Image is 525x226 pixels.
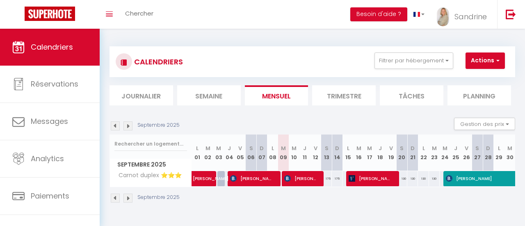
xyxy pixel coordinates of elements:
[216,144,221,152] abbr: M
[125,9,153,18] span: Chercher
[213,135,224,171] th: 03
[397,171,407,186] div: 130
[475,144,479,152] abbr: S
[498,144,500,152] abbr: L
[203,135,213,171] th: 02
[504,135,515,171] th: 30
[325,144,329,152] abbr: S
[312,85,376,105] li: Trimestre
[472,135,483,171] th: 27
[31,191,69,201] span: Paiements
[267,135,278,171] th: 08
[111,171,184,180] span: Carnot duplex ⭐⭐⭐
[289,135,299,171] th: 10
[31,153,64,164] span: Analytics
[321,135,332,171] th: 13
[196,144,199,152] abbr: L
[193,167,231,182] span: [PERSON_NAME]
[380,85,443,105] li: Tâches
[386,135,397,171] th: 19
[335,144,339,152] abbr: D
[332,135,342,171] th: 14
[31,116,68,126] span: Messages
[418,171,429,186] div: 130
[454,118,515,130] button: Gestion des prix
[314,144,317,152] abbr: V
[292,144,297,152] abbr: M
[443,144,447,152] abbr: M
[429,135,440,171] th: 23
[137,194,180,201] p: Septembre 2025
[507,144,512,152] abbr: M
[205,144,210,152] abbr: M
[245,85,308,105] li: Mensuel
[400,144,404,152] abbr: S
[310,135,321,171] th: 12
[272,144,274,152] abbr: L
[454,11,487,22] span: Sandrine
[429,171,440,186] div: 130
[486,144,490,152] abbr: D
[407,171,418,186] div: 130
[303,144,306,152] abbr: J
[192,135,203,171] th: 01
[356,144,361,152] abbr: M
[281,144,286,152] abbr: M
[177,85,241,105] li: Semaine
[354,135,364,171] th: 16
[110,159,192,171] span: Septembre 2025
[407,135,418,171] th: 21
[132,53,183,71] h3: CALENDRIERS
[375,135,386,171] th: 18
[347,144,349,152] abbr: L
[506,9,516,19] img: logout
[321,171,332,186] div: 175
[367,144,372,152] abbr: M
[389,144,393,152] abbr: V
[260,144,264,152] abbr: D
[465,144,468,152] abbr: V
[447,85,511,105] li: Planning
[31,79,78,89] span: Réservations
[450,135,461,171] th: 25
[454,144,457,152] abbr: J
[379,144,382,152] abbr: J
[440,135,450,171] th: 24
[350,7,407,21] button: Besoin d'aide ?
[299,135,310,171] th: 11
[278,135,289,171] th: 09
[238,144,242,152] abbr: V
[137,121,180,129] p: Septembre 2025
[230,171,274,186] span: [PERSON_NAME]
[461,135,472,171] th: 26
[349,171,393,186] span: [PERSON_NAME]
[110,85,173,105] li: Journalier
[249,144,253,152] abbr: S
[246,135,256,171] th: 06
[411,144,415,152] abbr: D
[332,171,342,186] div: 175
[466,53,505,69] button: Actions
[235,135,246,171] th: 05
[256,135,267,171] th: 07
[189,171,199,187] a: [PERSON_NAME]
[284,171,318,186] span: [PERSON_NAME]
[364,135,375,171] th: 17
[114,137,187,151] input: Rechercher un logement...
[224,135,235,171] th: 04
[418,135,429,171] th: 22
[228,144,231,152] abbr: J
[31,42,73,52] span: Calendriers
[374,53,453,69] button: Filtrer par hébergement
[432,144,437,152] abbr: M
[493,135,504,171] th: 29
[397,135,407,171] th: 20
[342,135,353,171] th: 15
[422,144,425,152] abbr: L
[25,7,75,21] img: Super Booking
[483,135,493,171] th: 28
[437,7,449,26] img: ...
